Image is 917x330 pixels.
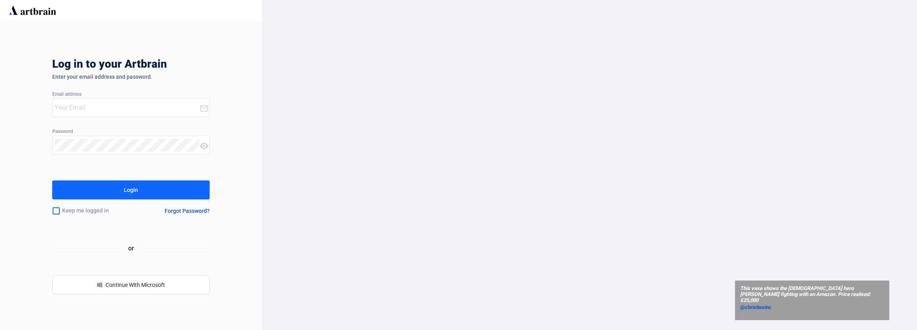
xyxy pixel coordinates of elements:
span: @christiesinc [740,304,771,310]
a: @christiesinc [740,303,884,311]
div: Email address [52,92,209,97]
span: or [122,243,140,253]
span: windows [97,282,102,288]
div: Login [124,184,138,196]
div: Forgot Password? [165,208,210,214]
span: Continue With Microsoft [106,282,165,288]
div: Keep me logged in [52,203,139,219]
div: Password [52,129,209,135]
button: windowsContinue With Microsoft [52,275,209,294]
span: This vase shows the [DEMOGRAPHIC_DATA] hero [PERSON_NAME] fighting with an Amazon. Price realised... [740,286,884,303]
div: Log in to your Artbrain [52,58,290,74]
button: Login [52,180,209,199]
div: Enter your email address and password. [52,74,209,80]
input: Your Email [55,101,199,114]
